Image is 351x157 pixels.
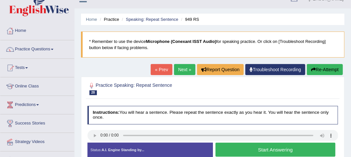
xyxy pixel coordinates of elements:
a: Success Stories [0,114,74,131]
h4: You will hear a sentence. Please repeat the sentence exactly as you hear it. You will hear the se... [88,106,338,124]
a: Predictions [0,96,74,112]
span: 28 [89,90,97,95]
li: 949 RS [180,16,199,22]
a: Troubleshoot Recording [245,64,305,75]
div: Status: [88,143,213,157]
a: Online Class [0,77,74,94]
a: Speaking: Repeat Sentence [126,17,178,22]
a: Home [0,22,74,38]
a: Strategy Videos [0,133,74,149]
b: Microphone (Conexant ISST Audio) [146,39,216,44]
a: « Prev [151,64,172,75]
button: Re-Attempt [307,64,343,75]
strong: A.I. Engine Standing by... [102,148,145,152]
b: Instructions: [93,110,119,115]
a: Next » [174,64,195,75]
h2: Practice Speaking: Repeat Sentence [88,82,243,95]
button: Report Question [197,64,244,75]
a: Practice Questions [0,40,74,57]
button: Start Answering [216,143,335,157]
a: Home [86,17,97,22]
li: Practice [98,16,119,22]
a: Tests [0,59,74,75]
blockquote: * Remember to use the device for speaking practice. Or click on [Troubleshoot Recording] button b... [81,32,345,58]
